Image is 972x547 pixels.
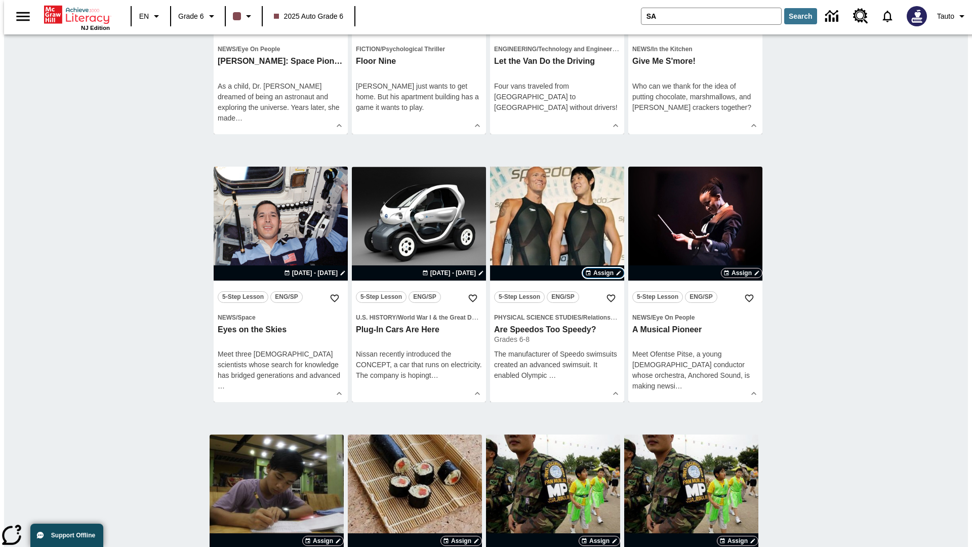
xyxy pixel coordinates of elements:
[229,7,259,25] button: Class color is dark brown. Change class color
[398,314,501,321] span: World War I & the Great Depression
[547,291,579,303] button: ENG/SP
[352,167,486,403] div: lesson details
[583,268,624,278] button: Assign Choose Dates
[81,25,110,31] span: NJ Edition
[451,536,471,545] span: Assign
[218,291,268,303] button: 5-Step Lesson
[494,46,537,53] span: Engineering
[470,118,485,133] button: Show Details
[494,312,620,323] span: Topic: Physical Science Studies/Relationships of Force and Motion
[549,371,556,379] span: …
[429,371,431,379] span: t
[413,292,436,302] span: ENG/SP
[632,312,758,323] span: Topic: News/Eye On People
[336,371,340,379] span: d
[218,46,236,53] span: News
[579,536,620,546] button: Assign Choose Dates
[628,167,762,403] div: lesson details
[494,291,545,303] button: 5-Step Lesson
[135,7,167,25] button: Language: EN, Select a language
[632,44,758,54] span: Topic: News/In the Kitchen
[499,292,540,302] span: 5-Step Lesson
[608,386,623,401] button: Show Details
[494,44,620,54] span: Topic: Engineering/Technology and Engineering
[632,81,758,113] div: Who can we thank for the idea of putting chocolate, marshmallows, and [PERSON_NAME] crackers toge...
[218,44,344,54] span: Topic: News/Eye On People
[218,325,344,335] h3: Eyes on the Skies
[632,46,651,53] span: News
[431,371,438,379] span: …
[356,314,396,321] span: U.S. History
[651,46,652,53] span: /
[637,292,678,302] span: 5-Step Lesson
[494,314,581,321] span: Physical Science Studies
[218,81,344,124] div: As a child, Dr. [PERSON_NAME] dreamed of being an astronaut and exploring the universe. Years lat...
[231,114,235,122] span: e
[685,291,717,303] button: ENG/SP
[235,114,242,122] span: …
[222,292,264,302] span: 5-Step Lesson
[360,292,402,302] span: 5-Step Lesson
[847,3,874,30] a: Resource Center, Will open in new tab
[8,2,38,31] button: Open side menu
[641,8,781,24] input: search field
[396,314,397,321] span: /
[581,314,583,321] span: /
[470,386,485,401] button: Show Details
[274,11,344,22] span: 2025 Auto Grade 6
[51,532,95,539] span: Support Offline
[632,291,683,303] button: 5-Step Lesson
[332,118,347,133] button: Show Details
[690,292,712,302] span: ENG/SP
[356,81,482,113] div: [PERSON_NAME] just wants to get home. But his apartment building has a game it wants to play.
[651,314,652,321] span: /
[589,536,610,545] span: Assign
[746,386,761,401] button: Show Details
[178,11,204,22] span: Grade 6
[44,4,110,31] div: Home
[30,524,103,547] button: Support Offline
[382,46,445,53] span: Psychological Thriller
[356,312,482,323] span: Topic: U.S. History/World War I & the Great Depression
[675,382,682,390] span: …
[356,291,407,303] button: 5-Step Lesson
[313,536,333,545] span: Assign
[746,118,761,133] button: Show Details
[430,268,476,278] span: [DATE] - [DATE]
[356,56,482,67] h3: Floor Nine
[740,289,758,307] button: Add to Favorites
[440,536,482,546] button: Assign Choose Dates
[236,314,237,321] span: /
[583,314,683,321] span: Relationships of Force and Motion
[784,8,817,24] button: Search
[551,292,574,302] span: ENG/SP
[538,46,621,53] span: Technology and Engineering
[674,382,675,390] span: i
[593,268,614,278] span: Assign
[819,3,847,30] a: Data Center
[236,46,237,53] span: /
[270,291,303,303] button: ENG/SP
[494,349,620,381] div: The manufacturer of Speedo swimsuits created an advanced swimsuit. It enabled Olympic
[490,167,624,403] div: lesson details
[275,292,298,302] span: ENG/SP
[356,349,482,381] div: Nissan recently introduced the CONCEPT, a car that runs on electricity. The company is hoping
[218,314,236,321] span: News
[652,46,692,53] span: In the Kitchen
[380,46,382,53] span: /
[632,325,758,335] h3: A Musical Pioneer
[282,268,348,278] button: Oct 10 - Oct 10 Choose Dates
[717,536,758,546] button: Assign Choose Dates
[218,382,225,390] span: …
[933,7,972,25] button: Profile/Settings
[218,56,344,67] h3: Mae Jemison: Space Pioneer
[174,7,222,25] button: Grade: Grade 6, Select a grade
[494,81,620,113] div: Four vans traveled from [GEOGRAPHIC_DATA] to [GEOGRAPHIC_DATA] without drivers!
[237,46,280,53] span: Eye On People
[901,3,933,29] button: Select a new avatar
[409,291,441,303] button: ENG/SP
[632,56,758,67] h3: Give Me S'more!
[632,349,758,392] div: Meet Ofentse Pitse, a young [DEMOGRAPHIC_DATA] conductor whose orchestra, Anchored Sound, is maki...
[464,289,482,307] button: Add to Favorites
[237,314,255,321] span: Space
